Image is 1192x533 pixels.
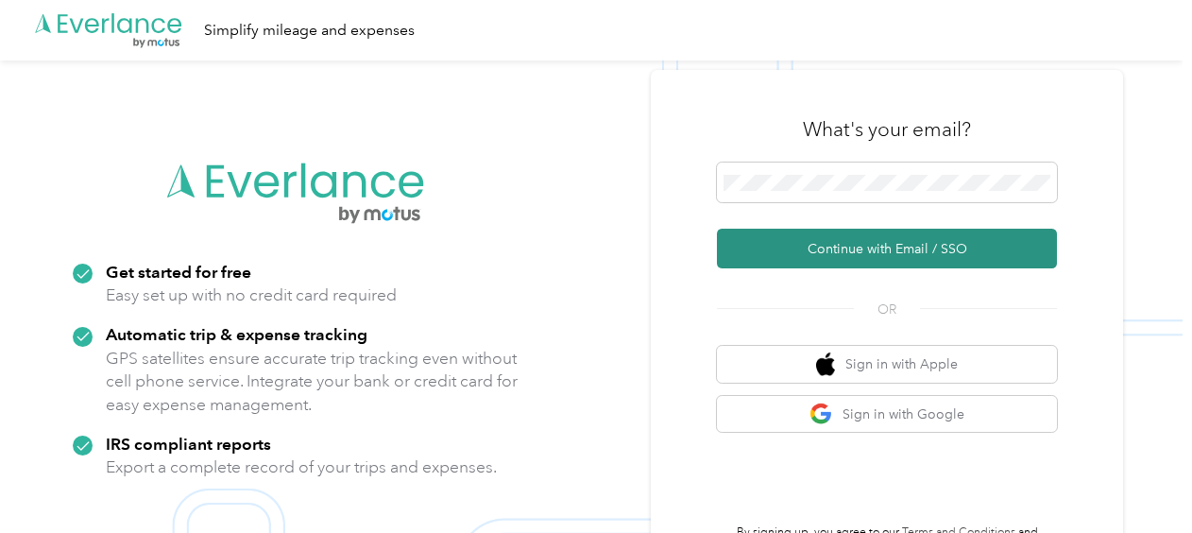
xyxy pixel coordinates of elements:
[809,403,833,426] img: google logo
[204,19,415,43] div: Simplify mileage and expenses
[106,347,519,417] p: GPS satellites ensure accurate trip tracking even without cell phone service. Integrate your bank...
[816,352,835,376] img: apple logo
[717,396,1057,433] button: google logoSign in with Google
[106,262,251,282] strong: Get started for free
[803,116,971,143] h3: What's your email?
[106,456,497,479] p: Export a complete record of your trips and expenses.
[106,434,271,454] strong: IRS compliant reports
[106,324,367,344] strong: Automatic trip & expense tracking
[854,300,920,319] span: OR
[106,284,397,307] p: Easy set up with no credit card required
[717,229,1057,268] button: Continue with Email / SSO
[717,346,1057,383] button: apple logoSign in with Apple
